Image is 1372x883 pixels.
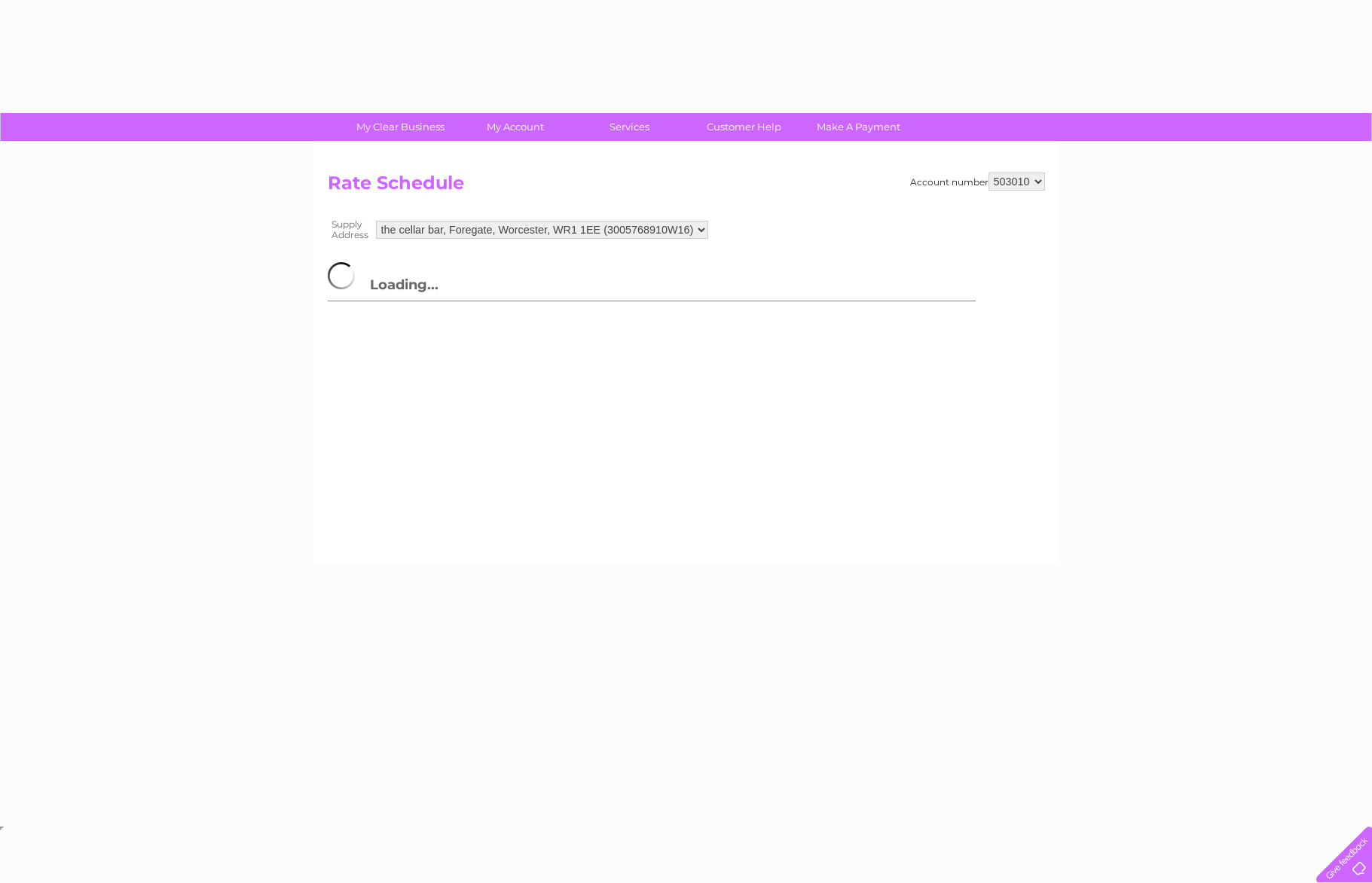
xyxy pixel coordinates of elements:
[910,173,1045,191] div: Account number
[453,113,577,141] a: My Account
[796,113,921,141] a: Make A Payment
[328,173,1045,201] h2: Rate Schedule
[328,215,372,244] th: Supply Address
[338,113,463,141] a: My Clear Business
[567,113,692,141] a: Services
[682,113,806,141] a: Customer Help
[328,259,976,301] h3: Loading...
[328,262,370,289] img: page-loader.gif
